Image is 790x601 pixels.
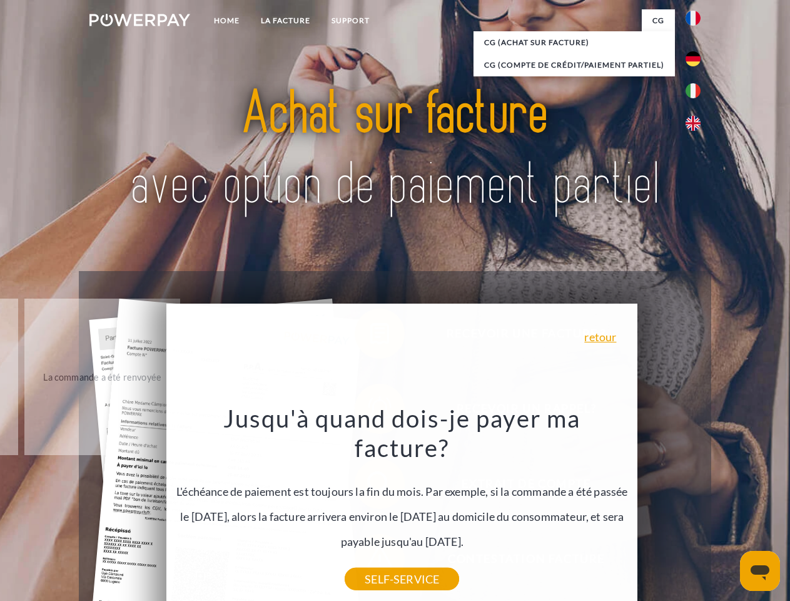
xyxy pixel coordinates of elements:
[345,568,459,590] a: SELF-SERVICE
[119,60,671,240] img: title-powerpay_fr.svg
[686,11,701,26] img: fr
[203,9,250,32] a: Home
[32,368,173,385] div: La commande a été renvoyée
[250,9,321,32] a: LA FACTURE
[174,403,630,579] div: L'échéance de paiement est toujours la fin du mois. Par exemple, si la commande a été passée le [...
[321,9,380,32] a: Support
[174,403,630,463] h3: Jusqu'à quand dois-je payer ma facture?
[473,54,675,76] a: CG (Compte de crédit/paiement partiel)
[89,14,190,26] img: logo-powerpay-white.svg
[686,83,701,98] img: it
[642,9,675,32] a: CG
[686,116,701,131] img: en
[740,551,780,591] iframe: Bouton de lancement de la fenêtre de messagerie
[686,51,701,66] img: de
[473,31,675,54] a: CG (achat sur facture)
[584,331,616,342] a: retour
